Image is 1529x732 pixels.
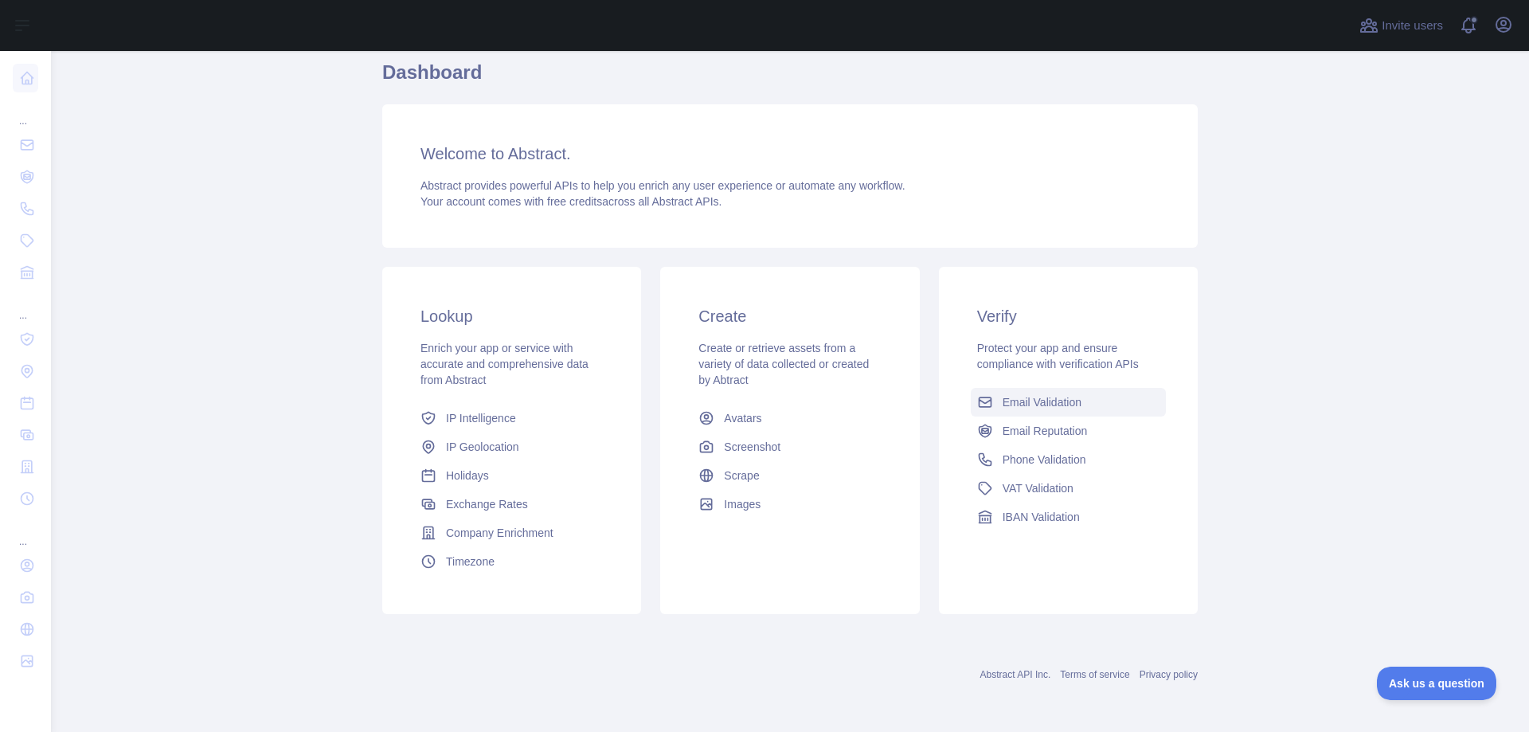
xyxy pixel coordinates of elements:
a: Holidays [414,461,609,490]
h1: Dashboard [382,60,1198,98]
a: Images [692,490,887,519]
h3: Welcome to Abstract. [420,143,1159,165]
div: ... [13,96,38,127]
span: free credits [547,195,602,208]
a: Timezone [414,547,609,576]
iframe: Toggle Customer Support [1377,667,1497,700]
span: Images [724,496,761,512]
span: Enrich your app or service with accurate and comprehensive data from Abstract [420,342,589,386]
div: ... [13,290,38,322]
span: Exchange Rates [446,496,528,512]
a: Scrape [692,461,887,490]
span: Timezone [446,554,495,570]
a: Privacy policy [1140,669,1198,680]
h3: Verify [977,305,1159,327]
span: Phone Validation [1003,452,1086,468]
span: Email Reputation [1003,423,1088,439]
span: Scrape [724,468,759,483]
span: Your account comes with across all Abstract APIs. [420,195,721,208]
span: Protect your app and ensure compliance with verification APIs [977,342,1139,370]
span: Email Validation [1003,394,1081,410]
span: Screenshot [724,439,780,455]
span: VAT Validation [1003,480,1073,496]
span: Company Enrichment [446,525,553,541]
h3: Create [698,305,881,327]
div: ... [13,516,38,548]
a: Abstract API Inc. [980,669,1051,680]
span: Invite users [1382,17,1443,35]
a: IP Intelligence [414,404,609,433]
a: Email Reputation [971,417,1166,445]
a: Exchange Rates [414,490,609,519]
a: Terms of service [1060,669,1129,680]
h3: Lookup [420,305,603,327]
span: Holidays [446,468,489,483]
a: Email Validation [971,388,1166,417]
a: IP Geolocation [414,433,609,461]
span: Create or retrieve assets from a variety of data collected or created by Abtract [698,342,869,386]
button: Invite users [1356,13,1446,38]
a: IBAN Validation [971,503,1166,531]
span: Abstract provides powerful APIs to help you enrich any user experience or automate any workflow. [420,179,905,192]
a: VAT Validation [971,474,1166,503]
span: IP Intelligence [446,410,516,426]
a: Avatars [692,404,887,433]
span: Avatars [724,410,761,426]
a: Company Enrichment [414,519,609,547]
span: IBAN Validation [1003,509,1080,525]
a: Screenshot [692,433,887,461]
span: IP Geolocation [446,439,519,455]
a: Phone Validation [971,445,1166,474]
